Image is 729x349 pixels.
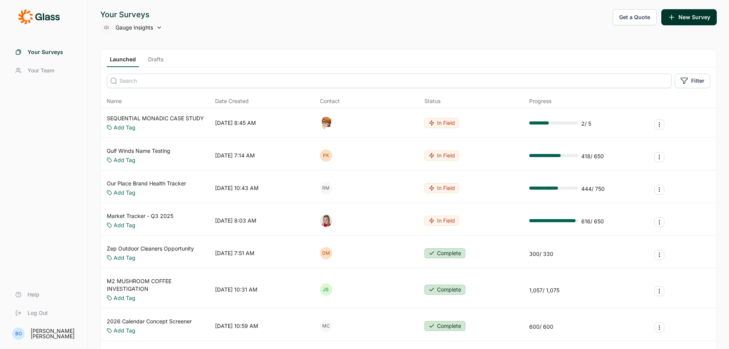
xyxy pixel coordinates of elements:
div: Contact [320,97,340,105]
div: RM [320,182,332,194]
input: Search [107,74,672,88]
div: 600 / 600 [529,323,553,331]
img: o7kyh2p2njg4amft5nuk.png [320,117,332,129]
div: 616 / 650 [581,218,604,225]
a: Add Tag [114,221,135,229]
div: MC [320,320,332,332]
span: Gauge Insights [116,24,153,31]
a: Drafts [145,56,166,67]
button: In Field [424,118,459,128]
button: Survey Actions [654,217,664,227]
div: JS [320,283,332,296]
div: [DATE] 7:51 AM [215,249,254,257]
div: 2 / 5 [581,120,591,128]
button: Survey Actions [654,152,664,162]
div: BO [12,328,24,340]
a: Add Tag [114,156,135,164]
a: Add Tag [114,294,135,302]
button: Complete [424,321,465,331]
div: GI [100,21,113,34]
a: Add Tag [114,254,135,262]
button: Survey Actions [654,120,664,129]
div: [DATE] 10:59 AM [215,322,258,330]
button: Complete [424,248,465,258]
div: 444 / 750 [581,185,605,193]
div: 300 / 330 [529,250,553,258]
span: Filter [691,77,705,85]
div: [DATE] 7:14 AM [215,152,255,159]
span: Help [28,291,39,298]
button: Survey Actions [654,185,664,195]
div: DM [320,247,332,259]
span: Your Team [28,67,54,74]
button: New Survey [661,9,717,25]
a: Our Place Brand Health Tracker [107,180,186,187]
a: Add Tag [114,327,135,334]
button: Get a Quote [613,9,657,25]
div: [DATE] 8:03 AM [215,217,256,224]
img: xuxf4ugoqyvqjdx4ebsr.png [320,215,332,227]
button: In Field [424,183,459,193]
div: Your Surveys [100,9,162,20]
div: Progress [529,97,551,105]
button: Filter [675,74,710,88]
div: Status [424,97,440,105]
button: Survey Actions [654,323,664,333]
a: 2026 Calendar Concept Screener [107,318,192,325]
button: Survey Actions [654,250,664,260]
button: Complete [424,285,465,295]
span: Name [107,97,122,105]
a: Zep Outdoor Cleaners Opportunity [107,245,194,252]
a: Add Tag [114,124,135,131]
a: Add Tag [114,189,135,197]
button: In Field [424,151,459,161]
a: Launched [107,56,139,67]
a: SEQUENTIAL MONADIC CASE STUDY [107,115,204,122]
div: [DATE] 10:43 AM [215,184,259,192]
a: Market Tracker - Q3 2025 [107,212,173,220]
a: M2 MUSHROOM COFFEE INVESTIGATION [107,277,212,293]
button: Survey Actions [654,286,664,296]
div: 1,057 / 1,075 [529,287,559,294]
div: [PERSON_NAME] [PERSON_NAME] [31,328,78,339]
a: Gulf Winds Name Testing [107,147,170,155]
div: [DATE] 10:31 AM [215,286,258,293]
div: PK [320,149,332,162]
div: [DATE] 8:45 AM [215,119,256,127]
span: Your Surveys [28,48,63,56]
button: In Field [424,216,459,226]
span: Date Created [215,97,249,105]
span: Log Out [28,309,48,317]
div: 418 / 650 [581,152,604,160]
